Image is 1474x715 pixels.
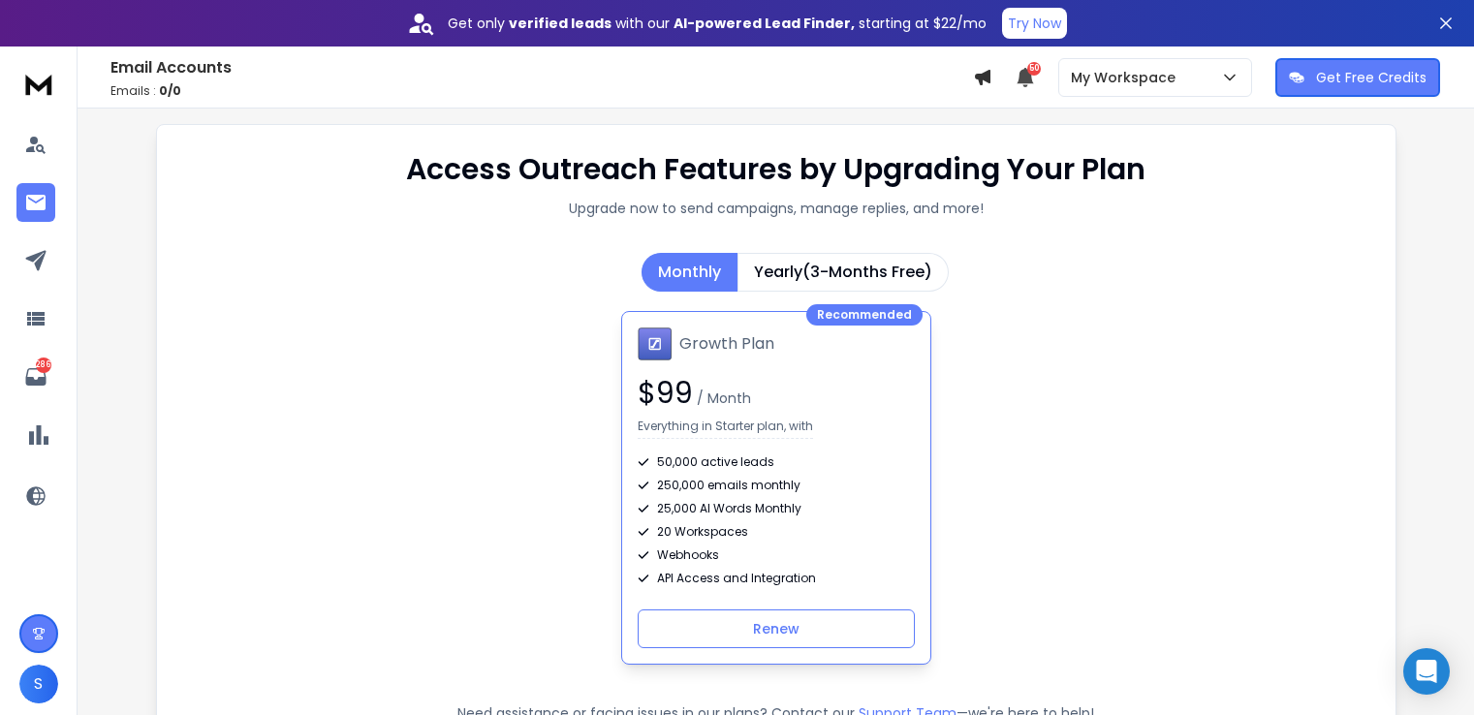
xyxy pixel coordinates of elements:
span: 0 / 0 [159,82,181,99]
div: Webhooks [638,547,915,563]
div: API Access and Integration [638,571,915,586]
span: / Month [693,389,751,408]
div: 25,000 AI Words Monthly [638,501,915,516]
h1: Access Outreach Features by Upgrading Your Plan [406,152,1145,187]
p: Emails : [110,83,973,99]
button: Renew [638,609,915,648]
p: Get only with our starting at $22/mo [448,14,987,33]
p: Get Free Credits [1316,68,1427,87]
strong: AI-powered Lead Finder, [674,14,855,33]
div: Recommended [806,304,923,326]
p: 286 [36,357,51,373]
button: S [19,665,58,703]
button: Monthly [642,253,737,292]
span: 50 [1027,62,1041,76]
div: Open Intercom Messenger [1403,648,1450,695]
p: Try Now [1008,14,1061,33]
button: Yearly(3-Months Free) [737,253,949,292]
p: My Workspace [1071,68,1183,87]
img: logo [19,66,58,102]
a: 286 [16,357,55,396]
div: 250,000 emails monthly [638,478,915,493]
button: Get Free Credits [1275,58,1440,97]
p: Everything in Starter plan, with [638,419,813,439]
div: 20 Workspaces [638,524,915,540]
h1: Email Accounts [110,56,973,79]
p: Upgrade now to send campaigns, manage replies, and more! [569,199,984,218]
strong: verified leads [509,14,612,33]
h1: Growth Plan [679,332,774,356]
img: Growth Plan icon [638,327,672,360]
button: Try Now [1002,8,1067,39]
div: 50,000 active leads [638,454,915,470]
span: $ 99 [638,372,693,414]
